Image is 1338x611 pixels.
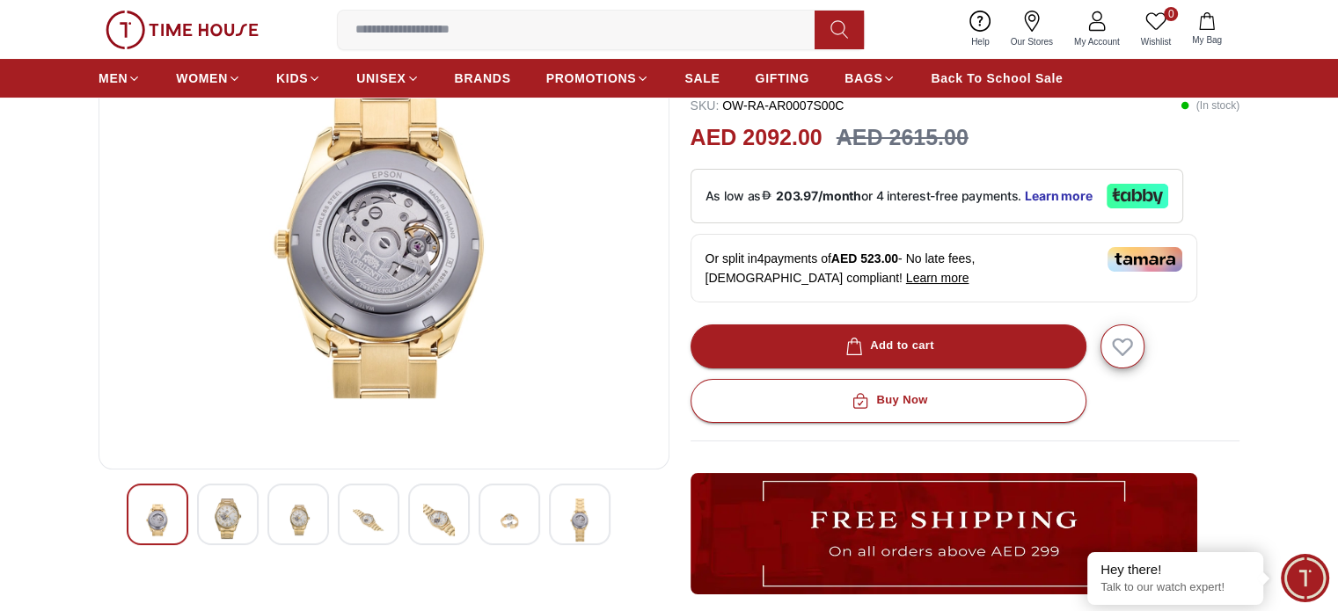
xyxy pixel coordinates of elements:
[844,69,882,87] span: BAGS
[1100,580,1250,595] p: Talk to our watch expert!
[684,62,720,94] a: SALE
[1108,247,1182,272] img: Tamara
[546,62,650,94] a: PROMOTIONS
[1000,7,1064,52] a: Our Stores
[1185,33,1229,47] span: My Bag
[691,324,1086,368] button: Add to cart
[906,271,969,285] span: Learn more
[1181,9,1232,50] button: My Bag
[1004,35,1060,48] span: Our Stores
[1100,561,1250,578] div: Hey there!
[176,62,241,94] a: WOMEN
[961,7,1000,52] a: Help
[964,35,997,48] span: Help
[1164,7,1178,21] span: 0
[564,498,596,542] img: ORIENT Men's Analog White Dial Watch - OW-RA-AR0007S00C
[276,62,321,94] a: KIDS
[691,97,844,114] p: OW-RA-AR0007S00C
[455,62,511,94] a: BRANDS
[99,62,141,94] a: MEN
[356,62,419,94] a: UNISEX
[844,62,896,94] a: BAGS
[691,98,720,113] span: SKU :
[755,69,809,87] span: GIFTING
[1134,35,1178,48] span: Wishlist
[353,498,384,542] img: ORIENT Men's Analog White Dial Watch - OW-RA-AR0007S00C
[423,498,455,542] img: ORIENT Men's Analog White Dial Watch - OW-RA-AR0007S00C
[831,251,898,265] span: AED 523.00
[455,69,511,87] span: BRANDS
[212,498,244,539] img: ORIENT Men's Analog White Dial Watch - OW-RA-AR0007S00C
[494,498,525,542] img: ORIENT Men's Analog White Dial Watch - OW-RA-AR0007S00C
[356,69,406,87] span: UNISEX
[848,390,927,411] div: Buy Now
[1181,97,1239,114] p: ( In stock )
[691,121,823,155] h2: AED 2092.00
[106,11,259,49] img: ...
[1130,7,1181,52] a: 0Wishlist
[842,336,934,356] div: Add to cart
[684,69,720,87] span: SALE
[837,121,969,155] h3: AED 2615.00
[282,498,314,542] img: ORIENT Men's Analog White Dial Watch - OW-RA-AR0007S00C
[142,498,173,542] img: ORIENT Men's Analog White Dial Watch - OW-RA-AR0007S00C
[691,473,1197,594] img: ...
[691,379,1086,423] button: Buy Now
[1067,35,1127,48] span: My Account
[176,69,228,87] span: WOMEN
[276,69,308,87] span: KIDS
[113,33,654,455] img: ORIENT Men's Analog White Dial Watch - OW-RA-AR0007S00C
[546,69,637,87] span: PROMOTIONS
[755,62,809,94] a: GIFTING
[691,234,1197,302] div: Or split in 4 payments of - No late fees, [DEMOGRAPHIC_DATA] compliant!
[931,69,1063,87] span: Back To School Sale
[1281,554,1329,602] div: Chat Widget
[931,62,1063,94] a: Back To School Sale
[99,69,128,87] span: MEN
